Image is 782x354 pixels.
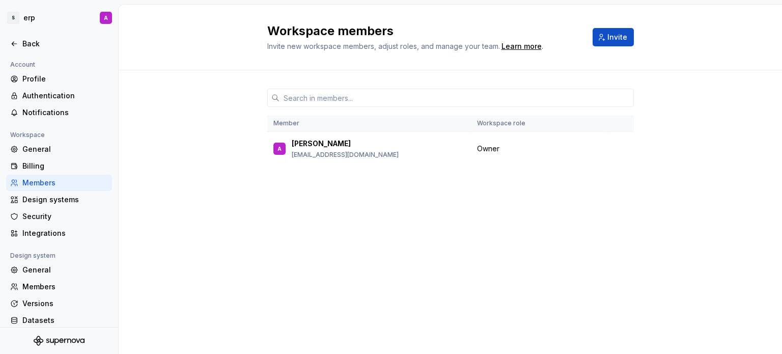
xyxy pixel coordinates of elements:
[22,91,108,101] div: Authentication
[22,265,108,275] div: General
[6,104,112,121] a: Notifications
[7,12,19,24] div: S
[22,298,108,309] div: Versions
[477,144,499,154] span: Owner
[6,88,112,104] a: Authentication
[500,43,543,50] span: .
[6,312,112,329] a: Datasets
[6,225,112,241] a: Integrations
[6,129,49,141] div: Workspace
[280,89,634,107] input: Search in members...
[22,107,108,118] div: Notifications
[22,39,108,49] div: Back
[471,115,607,132] th: Workspace role
[6,71,112,87] a: Profile
[277,144,282,154] div: A
[6,36,112,52] a: Back
[6,141,112,157] a: General
[22,161,108,171] div: Billing
[6,279,112,295] a: Members
[6,208,112,225] a: Security
[22,144,108,154] div: General
[104,14,108,22] div: A
[593,28,634,46] button: Invite
[267,115,471,132] th: Member
[267,42,500,50] span: Invite new workspace members, adjust roles, and manage your team.
[22,74,108,84] div: Profile
[607,32,627,42] span: Invite
[6,158,112,174] a: Billing
[292,139,351,149] p: [PERSON_NAME]
[23,13,35,23] div: erp
[22,195,108,205] div: Design systems
[2,7,116,29] button: SerpA
[22,178,108,188] div: Members
[6,192,112,208] a: Design systems
[6,262,112,278] a: General
[34,336,85,346] svg: Supernova Logo
[292,151,399,159] p: [EMAIL_ADDRESS][DOMAIN_NAME]
[22,211,108,222] div: Security
[6,175,112,191] a: Members
[22,315,108,325] div: Datasets
[267,23,580,39] h2: Workspace members
[6,250,60,262] div: Design system
[6,59,39,71] div: Account
[501,41,542,51] a: Learn more
[22,228,108,238] div: Integrations
[22,282,108,292] div: Members
[6,295,112,312] a: Versions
